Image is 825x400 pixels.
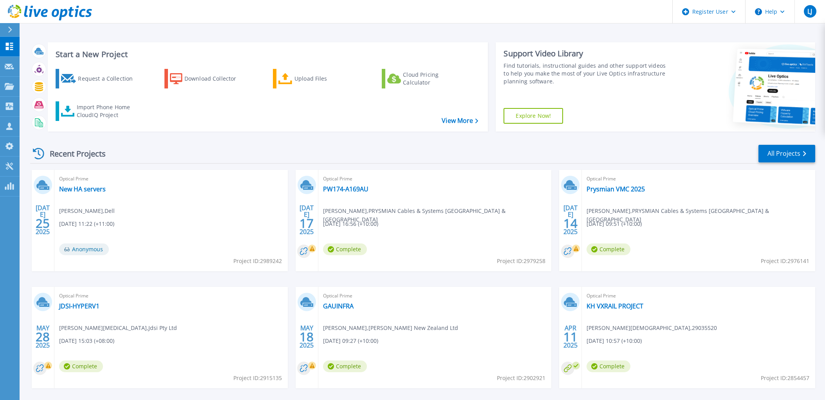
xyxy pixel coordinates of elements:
[59,220,114,228] span: [DATE] 11:22 (+11:00)
[59,243,109,255] span: Anonymous
[563,205,578,234] div: [DATE] 2025
[323,302,354,310] a: GAUINFRA
[59,292,283,300] span: Optical Prime
[323,185,368,193] a: PW174-A169AU
[504,62,667,85] div: Find tutorials, instructional guides and other support videos to help you make the most of your L...
[497,374,545,382] span: Project ID: 2902921
[323,243,367,255] span: Complete
[323,175,547,183] span: Optical Prime
[59,207,115,215] span: [PERSON_NAME] , Dell
[78,71,141,86] div: Request a Collection
[504,108,563,124] a: Explore Now!
[300,220,314,227] span: 17
[587,175,811,183] span: Optical Prime
[56,69,143,88] a: Request a Collection
[587,185,645,193] a: Prysmian VMC 2025
[382,69,469,88] a: Cloud Pricing Calculator
[273,69,360,88] a: Upload Files
[233,257,282,265] span: Project ID: 2989242
[59,302,99,310] a: JDSI-HYPERV1
[761,257,809,265] span: Project ID: 2976141
[56,50,478,59] h3: Start a New Project
[35,323,50,351] div: MAY 2025
[563,323,578,351] div: APR 2025
[30,144,116,163] div: Recent Projects
[36,333,50,340] span: 28
[184,71,247,86] div: Download Collector
[299,205,314,234] div: [DATE] 2025
[59,175,283,183] span: Optical Prime
[761,374,809,382] span: Project ID: 2854457
[587,360,630,372] span: Complete
[59,324,177,332] span: [PERSON_NAME][MEDICAL_DATA] , Jdsi Pty Ltd
[59,360,103,372] span: Complete
[587,207,815,224] span: [PERSON_NAME] , PRYSMIAN Cables & Systems [GEOGRAPHIC_DATA] & [GEOGRAPHIC_DATA]
[323,360,367,372] span: Complete
[36,220,50,227] span: 25
[299,323,314,351] div: MAY 2025
[323,220,378,228] span: [DATE] 16:56 (+10:00)
[587,324,717,332] span: [PERSON_NAME][DEMOGRAPHIC_DATA] , 29035520
[323,292,547,300] span: Optical Prime
[323,337,378,345] span: [DATE] 09:27 (+10:00)
[758,145,815,162] a: All Projects
[233,374,282,382] span: Project ID: 2915135
[587,220,642,228] span: [DATE] 09:51 (+10:00)
[442,117,478,124] a: View More
[35,205,50,234] div: [DATE] 2025
[563,333,578,340] span: 11
[59,185,106,193] a: New HA servers
[323,324,458,332] span: [PERSON_NAME] , [PERSON_NAME] New Zealand Ltd
[497,257,545,265] span: Project ID: 2979258
[323,207,552,224] span: [PERSON_NAME] , PRYSMIAN Cables & Systems [GEOGRAPHIC_DATA] & [GEOGRAPHIC_DATA]
[587,243,630,255] span: Complete
[300,333,314,340] span: 18
[807,8,812,14] span: LJ
[504,49,667,59] div: Support Video Library
[587,292,811,300] span: Optical Prime
[587,337,642,345] span: [DATE] 10:57 (+10:00)
[77,103,138,119] div: Import Phone Home CloudIQ Project
[294,71,357,86] div: Upload Files
[164,69,252,88] a: Download Collector
[563,220,578,227] span: 14
[403,71,466,86] div: Cloud Pricing Calculator
[59,337,114,345] span: [DATE] 15:03 (+08:00)
[587,302,643,310] a: KH VXRAIL PROJECT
